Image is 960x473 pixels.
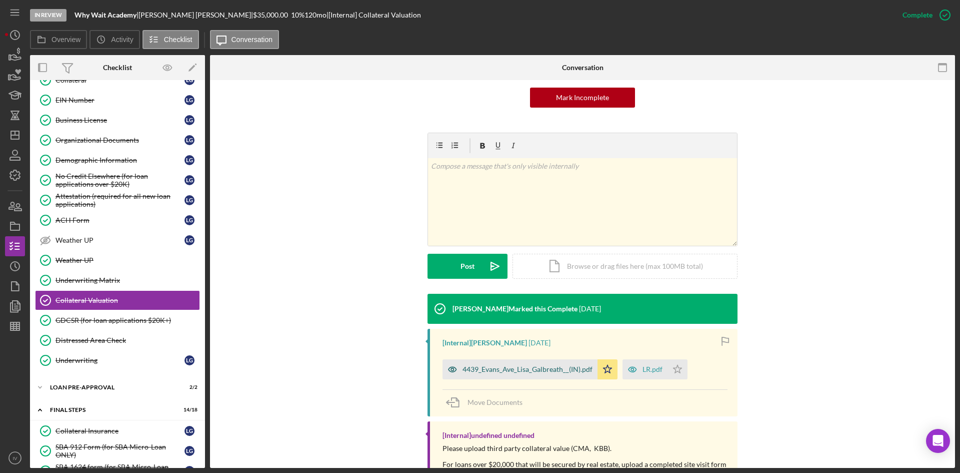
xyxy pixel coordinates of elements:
a: Weather UPLG [35,230,200,250]
div: Checklist [103,64,132,72]
div: No Credit Elsewhere (for loan applications over $20K) [55,172,184,188]
div: 10 % [291,11,304,19]
div: Attestation (required for all new loan applications) [55,192,184,208]
div: Mark Incomplete [556,88,609,108]
div: Organizational Documents [55,136,184,144]
a: GDCSR (for loan applications $20K+) [35,310,200,330]
div: [PERSON_NAME] Marked this Complete [452,305,577,313]
div: FINAL STEPS [50,407,172,413]
a: Attestation (required for all new loan applications)LG [35,190,200,210]
a: CollateralLG [35,70,200,90]
button: Post [427,254,507,279]
a: Demographic InformationLG [35,150,200,170]
div: L G [184,426,194,436]
div: | [74,11,138,19]
div: L G [184,446,194,456]
div: LOAN PRE-APPROVAL [50,384,172,390]
div: L G [184,115,194,125]
div: [Internal] [PERSON_NAME] [442,339,527,347]
div: L G [184,155,194,165]
div: GDCSR (for loan applications $20K+) [55,316,199,324]
a: UnderwritingLG [35,350,200,370]
a: No Credit Elsewhere (for loan applications over $20K)LG [35,170,200,190]
div: 4439_Evans_Ave_Lisa_Galbreath__(IN).pdf [462,365,592,373]
div: L G [184,215,194,225]
div: L G [184,195,194,205]
div: Collateral [55,76,184,84]
time: 2025-08-05 15:58 [579,305,601,313]
a: Distressed Area Check [35,330,200,350]
a: Collateral InsuranceLG [35,421,200,441]
div: Post [460,254,474,279]
button: Activity [89,30,139,49]
button: IV [5,448,25,468]
a: Collateral Valuation [35,290,200,310]
text: IV [12,455,17,461]
div: $35,000.00 [253,11,291,19]
div: Demographic Information [55,156,184,164]
a: Business LicenseLG [35,110,200,130]
div: 14 / 18 [179,407,197,413]
a: Weather UP [35,250,200,270]
label: Conversation [231,36,273,44]
b: Why Wait Academy [74,11,136,19]
div: ACH Form [55,216,184,224]
div: Underwriting [55,356,184,364]
div: SBA 912 Form (for SBA Micro-Loan ONLY) [55,443,184,459]
div: [Internal] undefined undefined [442,431,534,439]
div: [PERSON_NAME] [PERSON_NAME] | [138,11,253,19]
button: Conversation [210,30,279,49]
div: | [Internal] Collateral Valuation [326,11,421,19]
button: Complete [892,5,955,25]
div: L G [184,135,194,145]
button: LR.pdf [622,359,687,379]
button: Mark Incomplete [530,88,635,108]
div: L G [184,175,194,185]
button: Move Documents [442,390,532,415]
div: L G [184,355,194,365]
button: Overview [30,30,87,49]
div: LR.pdf [642,365,662,373]
div: Complete [902,5,932,25]
div: L G [184,75,194,85]
div: In Review [30,9,66,22]
div: Distressed Area Check [55,336,199,344]
a: Organizational DocumentsLG [35,130,200,150]
label: Activity [111,36,133,44]
div: Weather UP [55,256,199,264]
div: L G [184,235,194,245]
a: ACH FormLG [35,210,200,230]
div: Open Intercom Messenger [926,429,950,453]
a: SBA 912 Form (for SBA Micro-Loan ONLY)LG [35,441,200,461]
label: Overview [51,36,80,44]
a: Underwriting Matrix [35,270,200,290]
div: EIN Number [55,96,184,104]
div: Weather UP [55,236,184,244]
div: 120 mo [304,11,326,19]
a: EIN NumberLG [35,90,200,110]
label: Checklist [164,36,192,44]
div: Conversation [562,64,603,72]
div: L G [184,95,194,105]
div: 2 / 2 [179,384,197,390]
time: 2025-08-05 15:57 [528,339,550,347]
button: Checklist [142,30,199,49]
div: Collateral Insurance [55,427,184,435]
span: Move Documents [467,398,522,406]
div: Collateral Valuation [55,296,199,304]
div: Underwriting Matrix [55,276,199,284]
button: 4439_Evans_Ave_Lisa_Galbreath__(IN).pdf [442,359,617,379]
div: Business License [55,116,184,124]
